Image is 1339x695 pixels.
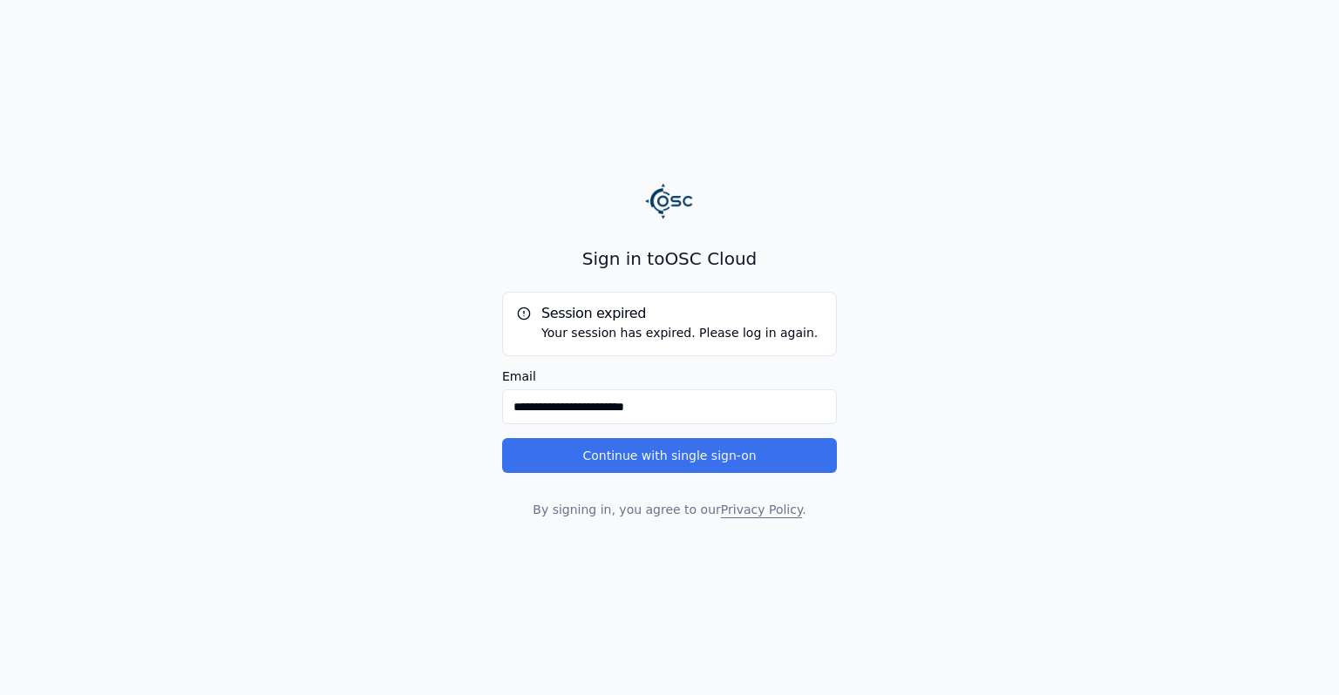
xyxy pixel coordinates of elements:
h5: Session expired [517,307,822,321]
h2: Sign in to OSC Cloud [502,246,837,271]
label: Email [502,370,837,382]
img: Logo [645,177,694,226]
button: Continue with single sign-on [502,438,837,473]
a: Privacy Policy [721,503,802,516]
p: By signing in, you agree to our . [502,501,837,518]
div: Your session has expired. Please log in again. [517,324,822,341]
